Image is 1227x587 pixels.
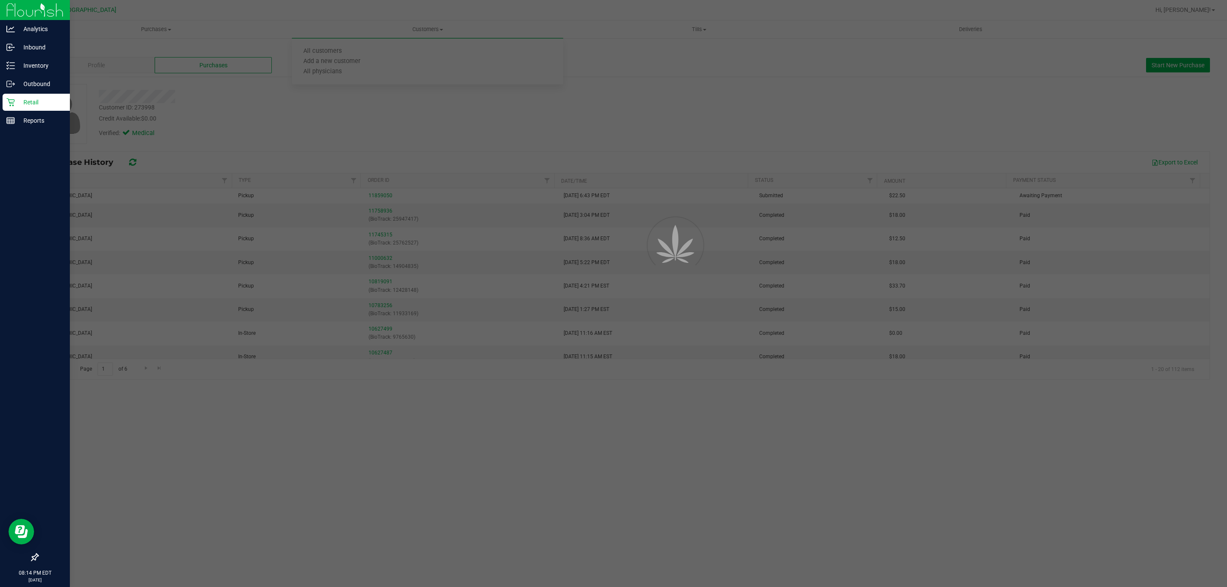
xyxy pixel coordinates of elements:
p: Reports [15,115,66,126]
inline-svg: Analytics [6,25,15,33]
inline-svg: Outbound [6,80,15,88]
p: Outbound [15,79,66,89]
iframe: Resource center [9,519,34,544]
inline-svg: Inbound [6,43,15,52]
inline-svg: Retail [6,98,15,106]
inline-svg: Reports [6,116,15,125]
p: Analytics [15,24,66,34]
inline-svg: Inventory [6,61,15,70]
p: 08:14 PM EDT [4,569,66,577]
p: Inbound [15,42,66,52]
p: Retail [15,97,66,107]
p: Inventory [15,60,66,71]
p: [DATE] [4,577,66,583]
